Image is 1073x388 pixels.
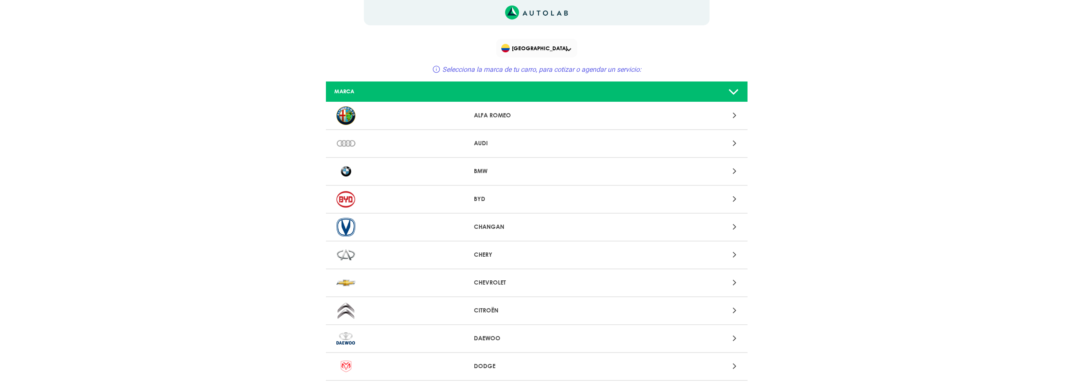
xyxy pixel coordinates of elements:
[501,44,510,52] img: Flag of COLOMBIA
[336,162,355,181] img: BMW
[474,334,599,343] p: DAEWOO
[496,39,577,57] div: Flag of COLOMBIA[GEOGRAPHIC_DATA]
[474,195,599,203] p: BYD
[505,8,568,16] a: Link al sitio de autolab
[474,222,599,231] p: CHANGAN
[336,301,355,320] img: CITROËN
[336,246,355,264] img: CHERY
[474,139,599,148] p: AUDI
[328,87,467,95] div: MARCA
[474,306,599,315] p: CITROËN
[336,274,355,292] img: CHEVROLET
[474,167,599,176] p: BMW
[474,250,599,259] p: CHERY
[474,362,599,371] p: DODGE
[336,134,355,153] img: AUDI
[336,190,355,209] img: BYD
[474,111,599,120] p: ALFA ROMEO
[474,278,599,287] p: CHEVROLET
[336,218,355,236] img: CHANGAN
[336,106,355,125] img: ALFA ROMEO
[336,357,355,376] img: DODGE
[336,329,355,348] img: DAEWOO
[442,65,641,73] span: Selecciona la marca de tu carro, para cotizar o agendar un servicio:
[501,42,573,54] span: [GEOGRAPHIC_DATA]
[326,81,748,102] a: MARCA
